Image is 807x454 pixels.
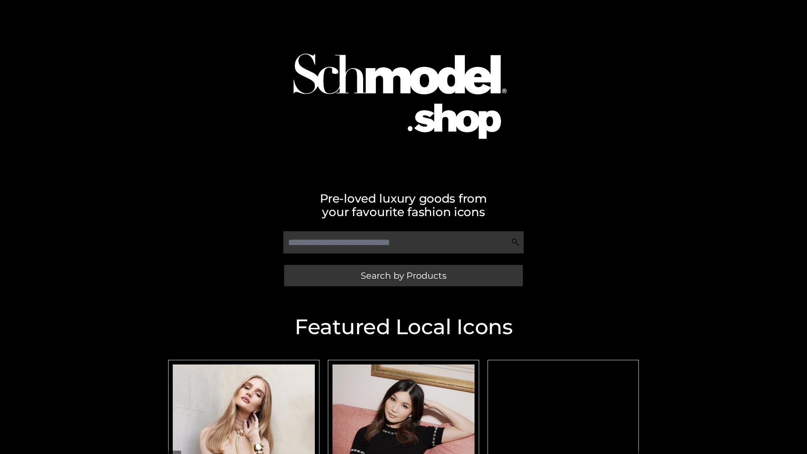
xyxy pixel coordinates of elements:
[284,265,523,286] a: Search by Products
[164,192,643,219] h2: Pre-loved luxury goods from your favourite fashion icons
[164,317,643,338] h2: Featured Local Icons​
[361,271,446,280] span: Search by Products
[511,238,520,246] img: Search Icon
